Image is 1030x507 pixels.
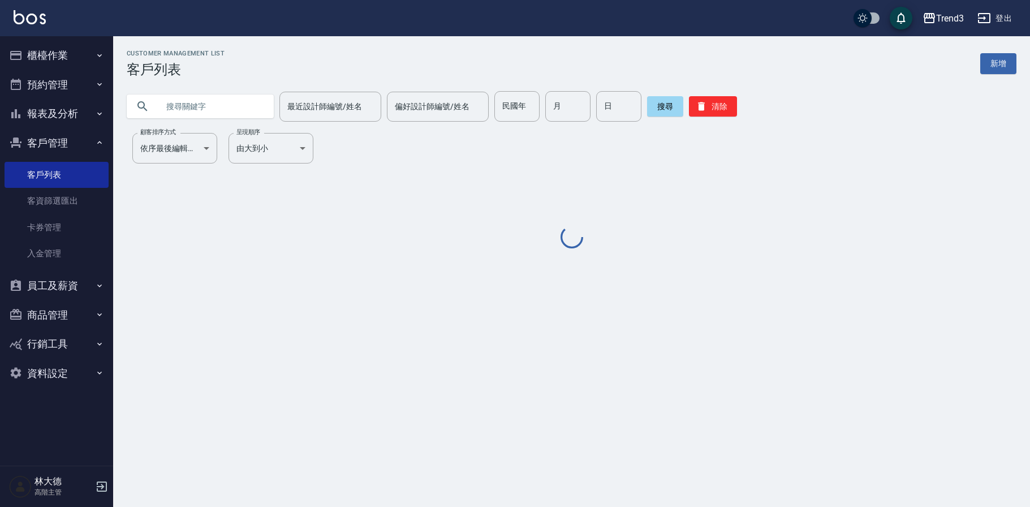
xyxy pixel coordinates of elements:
img: Person [9,475,32,498]
button: 報表及分析 [5,99,109,128]
label: 顧客排序方式 [140,128,176,136]
button: save [890,7,912,29]
button: 行銷工具 [5,329,109,359]
button: 預約管理 [5,70,109,100]
button: 員工及薪資 [5,271,109,300]
button: 登出 [973,8,1016,29]
button: Trend3 [918,7,968,30]
a: 客戶列表 [5,162,109,188]
h2: Customer Management List [127,50,225,57]
div: Trend3 [936,11,964,25]
p: 高階主管 [35,487,92,497]
h3: 客戶列表 [127,62,225,78]
div: 依序最後編輯時間 [132,133,217,164]
h5: 林大德 [35,476,92,487]
button: 清除 [689,96,737,117]
a: 入金管理 [5,240,109,267]
div: 由大到小 [229,133,313,164]
button: 搜尋 [647,96,683,117]
a: 卡券管理 [5,214,109,240]
a: 客資篩選匯出 [5,188,109,214]
a: 新增 [980,53,1016,74]
button: 客戶管理 [5,128,109,158]
label: 呈現順序 [236,128,260,136]
button: 商品管理 [5,300,109,330]
input: 搜尋關鍵字 [158,91,265,122]
img: Logo [14,10,46,24]
button: 資料設定 [5,359,109,388]
button: 櫃檯作業 [5,41,109,70]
